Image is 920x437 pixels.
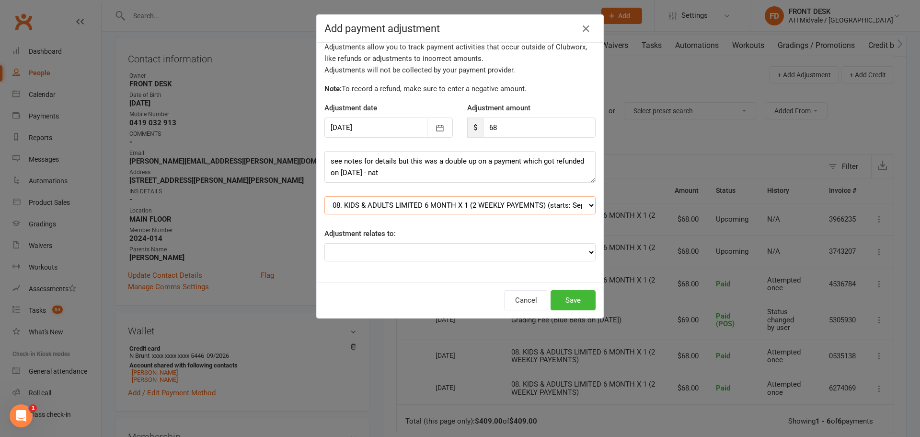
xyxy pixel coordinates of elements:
h4: Add payment adjustment [324,23,596,35]
label: Adjustment amount [467,102,530,114]
button: Cancel [504,290,548,310]
button: Close [578,21,594,36]
button: Save [551,290,596,310]
iframe: Intercom live chat [10,404,33,427]
span: $ [467,118,483,138]
span: 1 [29,404,37,412]
p: To record a refund, make sure to enter a negative amount. [324,83,596,94]
div: Adjustments allow you to track payment activities that occur outside of Clubworx, like refunds or... [324,41,596,76]
label: Adjustment relates to: [324,228,396,239]
label: Adjustment date [324,102,377,114]
strong: Note: [324,84,342,93]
